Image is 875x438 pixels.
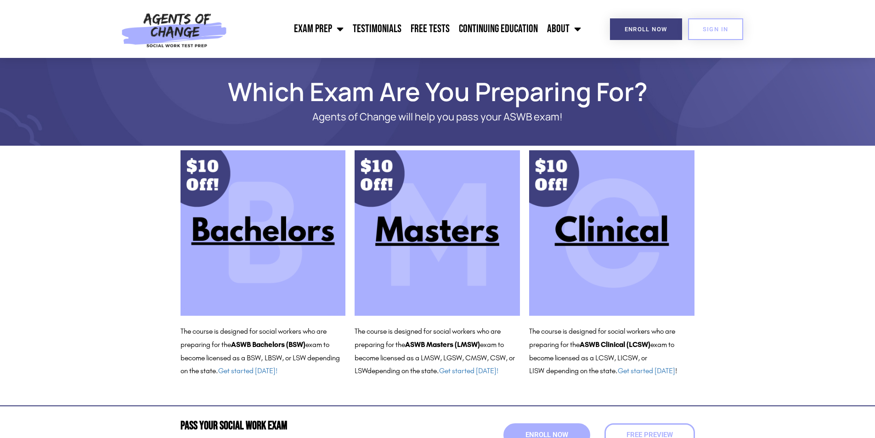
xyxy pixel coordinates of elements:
h2: Pass Your Social Work Exam [181,420,433,432]
a: Get started [DATE]! [218,366,277,375]
a: SIGN IN [688,18,743,40]
h1: Which Exam Are You Preparing For? [176,81,700,102]
a: Testimonials [348,17,406,40]
a: Free Tests [406,17,454,40]
b: ASWB Masters (LMSW) [405,340,480,349]
a: Get started [DATE] [618,366,675,375]
span: . ! [615,366,677,375]
p: The course is designed for social workers who are preparing for the exam to become licensed as a ... [355,325,520,378]
span: Enroll Now [625,26,667,32]
b: ASWB Bachelors (BSW) [231,340,305,349]
span: SIGN IN [703,26,728,32]
a: About [542,17,586,40]
span: depending on the state. [367,366,498,375]
a: Enroll Now [610,18,682,40]
p: The course is designed for social workers who are preparing for the exam to become licensed as a ... [529,325,694,378]
a: Get started [DATE]! [439,366,498,375]
a: Exam Prep [289,17,348,40]
span: depending on the state [546,366,615,375]
p: Agents of Change will help you pass your ASWB exam! [213,111,663,123]
b: ASWB Clinical (LCSW) [580,340,650,349]
nav: Menu [232,17,586,40]
a: Continuing Education [454,17,542,40]
p: The course is designed for social workers who are preparing for the exam to become licensed as a ... [181,325,346,378]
